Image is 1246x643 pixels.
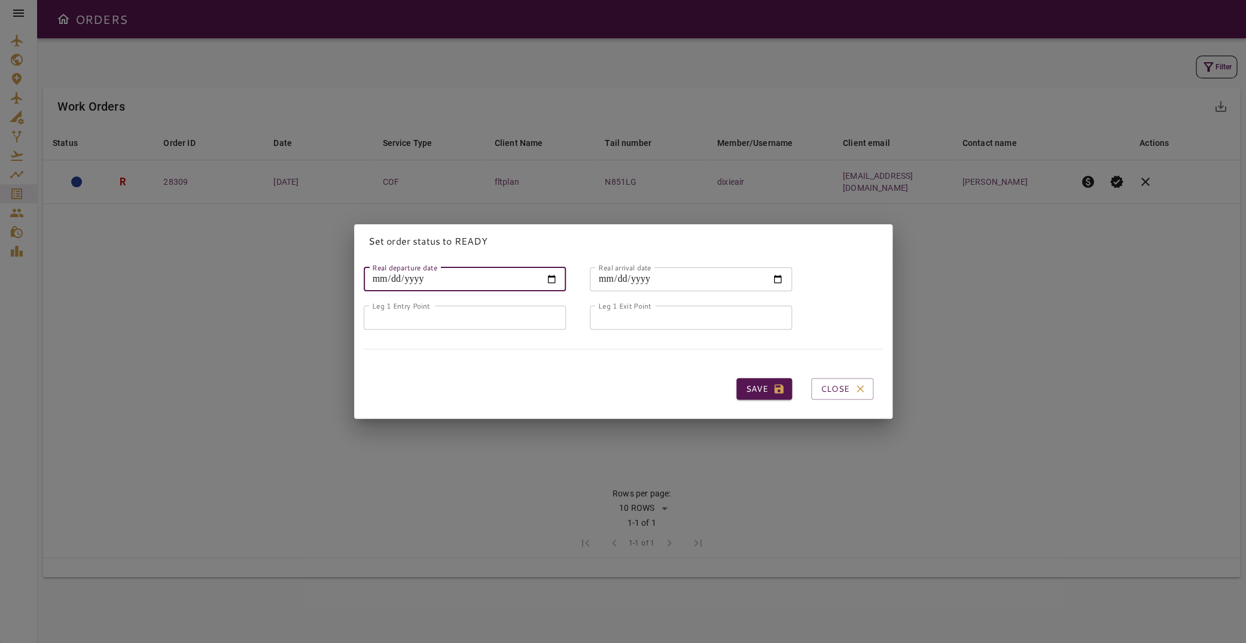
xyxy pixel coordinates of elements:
[368,234,878,248] p: Set order status to READY
[736,378,792,400] button: Save
[372,262,437,272] label: Real departure date
[372,300,429,310] label: Leg 1 Entry Point
[811,378,873,400] button: Close
[598,262,651,272] label: Real arrival date
[598,300,651,310] label: Leg 1 Exit Point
